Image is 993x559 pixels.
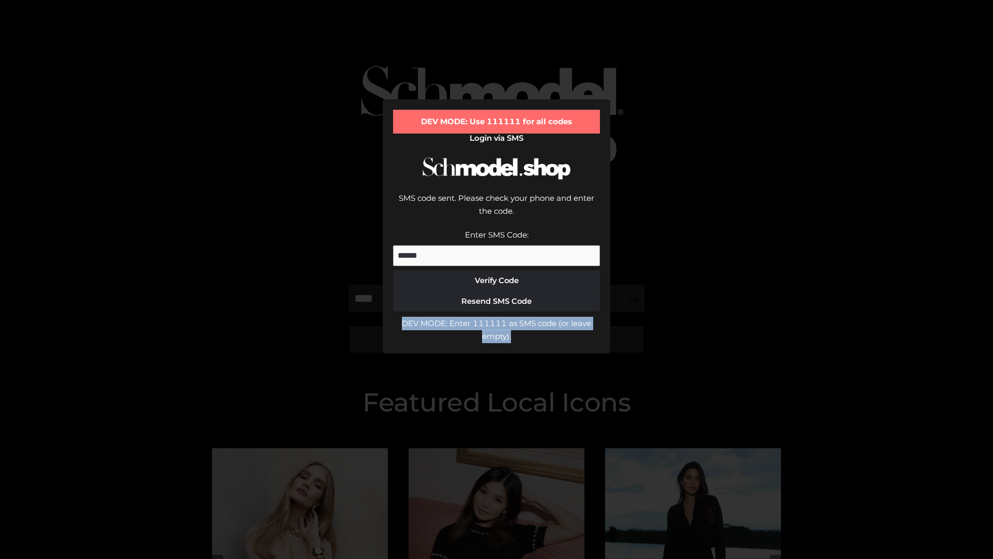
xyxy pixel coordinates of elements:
button: Verify Code [393,270,600,291]
div: DEV MODE: Use 111111 for all codes [393,110,600,134]
div: DEV MODE: Enter 111111 as SMS code (or leave empty). [393,317,600,343]
div: SMS code sent. Please check your phone and enter the code. [393,192,600,228]
h2: Login via SMS [393,134,600,143]
label: Enter SMS Code: [465,230,529,240]
img: Schmodel Logo [419,148,574,189]
button: Resend SMS Code [393,291,600,312]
